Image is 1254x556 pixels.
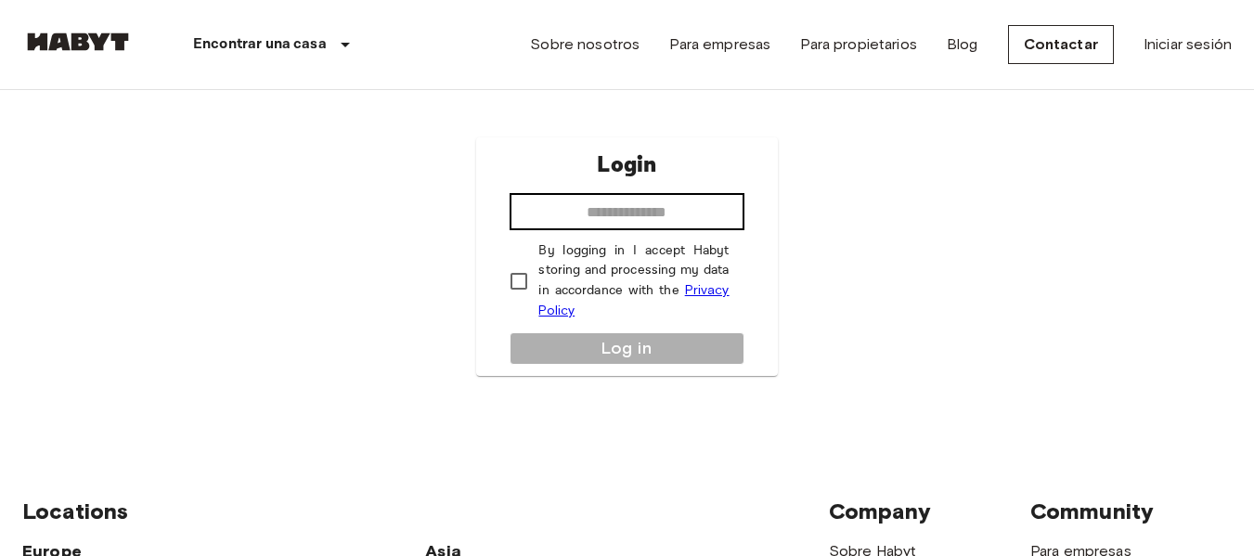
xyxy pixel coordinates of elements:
p: By logging in I accept Habyt storing and processing my data in accordance with the [538,241,729,321]
span: Locations [22,498,128,524]
p: Encontrar una casa [193,33,327,56]
a: Sobre nosotros [530,33,640,56]
p: Login [597,149,656,182]
a: Para propietarios [800,33,917,56]
a: Para empresas [669,33,770,56]
img: Habyt [22,32,134,51]
span: Community [1030,498,1154,524]
a: Contactar [1008,25,1114,64]
a: Iniciar sesión [1144,33,1232,56]
span: Company [829,498,931,524]
a: Blog [947,33,978,56]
